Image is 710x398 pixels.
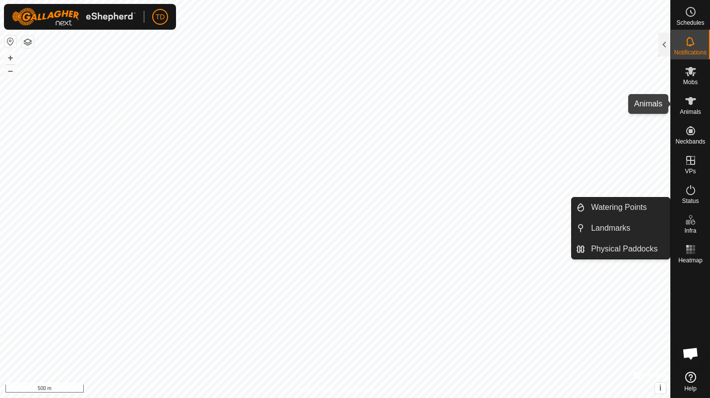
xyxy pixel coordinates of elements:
button: Map Layers [22,36,34,48]
li: Watering Points [572,198,670,217]
span: Mobs [683,79,698,85]
span: Help [684,386,697,392]
img: Gallagher Logo [12,8,136,26]
a: Physical Paddocks [585,239,670,259]
a: Contact Us [345,385,374,394]
span: Neckbands [675,139,705,145]
span: Animals [680,109,701,115]
a: Open chat [676,339,706,368]
span: Landmarks [591,222,630,234]
button: Reset Map [4,36,16,48]
button: + [4,52,16,64]
span: Schedules [676,20,704,26]
button: – [4,65,16,77]
span: Heatmap [678,257,703,263]
span: Infra [684,228,696,234]
a: Help [671,368,710,396]
span: VPs [685,168,696,174]
span: Notifications [674,50,707,55]
a: Watering Points [585,198,670,217]
span: TD [156,12,165,22]
a: Landmarks [585,218,670,238]
span: Physical Paddocks [591,243,657,255]
li: Physical Paddocks [572,239,670,259]
li: Landmarks [572,218,670,238]
span: Status [682,198,699,204]
button: i [655,383,666,394]
a: Privacy Policy [296,385,333,394]
span: i [659,384,661,392]
span: Watering Points [591,201,647,213]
